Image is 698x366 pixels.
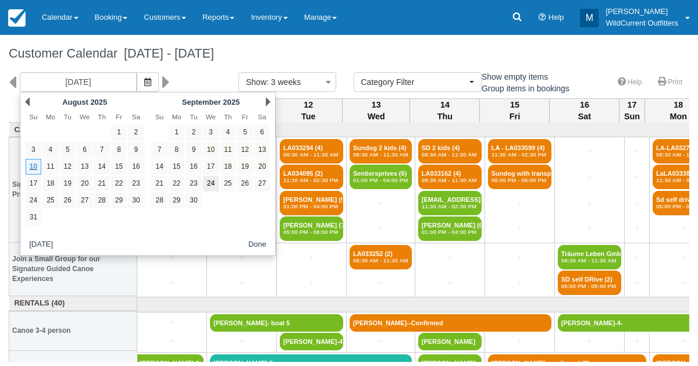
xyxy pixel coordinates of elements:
a: [PERSON_NAME]- boat 5 [210,314,343,332]
a: 3 [203,125,219,140]
span: : 3 weeks [266,77,301,87]
button: Category Filter [354,72,482,92]
a: Sentiersprives (6)01:00 PM - 04:00 PM [350,165,412,189]
em: 08:30 AM - 11:30 AM [353,151,408,158]
span: Show empty items [468,72,557,80]
span: [DATE] - [DATE] [117,46,214,61]
a: 12 [60,159,76,175]
th: Join a Small Group for our Signature Guided Canoe Experiences [9,243,137,296]
img: checkfront-main-nav-mini-logo.png [8,9,26,27]
a: 24 [203,176,219,191]
a: Sundog with transpor (4)05:00 PM - 08:00 PM [488,165,551,189]
a: + [628,277,646,289]
span: Monday [172,113,181,120]
th: 12 Tue [275,98,343,123]
span: Group items in bookings [468,84,579,92]
th: Signature Canoe Experience- Private [9,137,137,243]
a: Träume Leben GmbH - (2)08:30 AM - 11:30 AM [558,245,621,269]
a: 5 [60,142,76,158]
em: 08:30 AM - 11:30 AM [561,257,618,264]
a: + [350,223,412,235]
a: 17 [203,159,219,175]
a: 2 [186,125,201,140]
em: 08:30 AM - 11:30 AM [422,177,478,184]
a: [EMAIL_ADDRESS][DOMAIN_NAME] (2)11:30 AM - 02:30 PM [418,191,482,215]
a: + [558,335,621,347]
a: 25 [42,193,58,208]
label: Show empty items [468,68,555,86]
a: Canoe Adventures (48) [12,125,134,136]
a: + [210,277,273,289]
span: Saturday [258,113,266,120]
a: + [628,197,646,209]
th: Canoe 3-4 person [9,311,137,350]
a: [PERSON_NAME]--Confirmed [350,314,551,332]
em: 01:00 PM - 04:00 PM [353,177,408,184]
a: + [558,197,621,209]
a: 23 [186,176,201,191]
a: 5 [237,125,253,140]
a: LA033252 (2)08:30 AM - 11:30 AM [350,245,412,269]
a: Next [266,97,270,106]
em: 08:30 AM - 11:30 AM [422,151,478,158]
a: 26 [60,193,76,208]
a: SD 2 kids (4)08:30 AM - 11:30 AM [418,139,482,164]
span: Category Filter [361,76,466,88]
a: 1 [111,125,127,140]
a: [PERSON_NAME] (5)01:00 PM - 04:00 PM [280,191,343,215]
em: 11:30 AM - 02:30 PM [492,151,548,158]
em: 01:00 PM - 04:00 PM [422,229,478,236]
a: 13 [77,159,92,175]
a: + [350,277,412,289]
a: + [140,335,204,347]
span: Tuesday [190,113,197,120]
label: Group items in bookings [468,80,577,97]
a: + [488,277,551,289]
a: 8 [111,142,127,158]
a: [PERSON_NAME] [418,333,482,350]
em: 11:30 AM - 02:30 PM [283,177,340,184]
span: 2025 [90,98,107,106]
em: 11:30 AM - 02:30 PM [422,203,478,210]
a: + [210,335,273,347]
th: 15 Fri [480,98,550,123]
em: 05:00 PM - 08:00 PM [283,229,340,236]
a: 15 [169,159,184,175]
a: 22 [111,176,127,191]
a: 18 [42,176,58,191]
span: Friday [242,113,248,120]
a: 20 [254,159,270,175]
span: Show [246,77,266,87]
a: 6 [254,125,270,140]
a: [PERSON_NAME] (7)05:00 PM - 08:00 PM [280,216,343,241]
a: Sundog 2 kids (4)08:30 AM - 11:30 AM [350,139,412,164]
a: + [628,223,646,235]
a: + [280,251,343,264]
a: 27 [254,176,270,191]
span: Friday [116,113,122,120]
a: Print [651,74,689,91]
button: Show: 3 weeks [238,72,336,92]
a: 1 [169,125,184,140]
a: 21 [151,176,167,191]
a: + [350,197,412,209]
a: 22 [169,176,184,191]
div: M [580,9,599,27]
a: + [558,223,621,235]
p: [PERSON_NAME] [606,6,678,17]
a: 28 [94,193,109,208]
a: + [628,335,646,347]
a: 21 [94,176,109,191]
span: Sunday [29,113,37,120]
a: 31 [26,209,41,225]
a: LA - LA033599 (4)11:30 AM - 02:30 PM [488,139,551,164]
span: Wednesday [80,113,90,120]
a: 29 [111,193,127,208]
a: + [488,223,551,235]
a: + [488,251,551,264]
a: + [280,277,343,289]
a: 19 [237,159,253,175]
span: Help [549,13,564,22]
a: 8 [169,142,184,158]
a: 9 [128,142,144,158]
